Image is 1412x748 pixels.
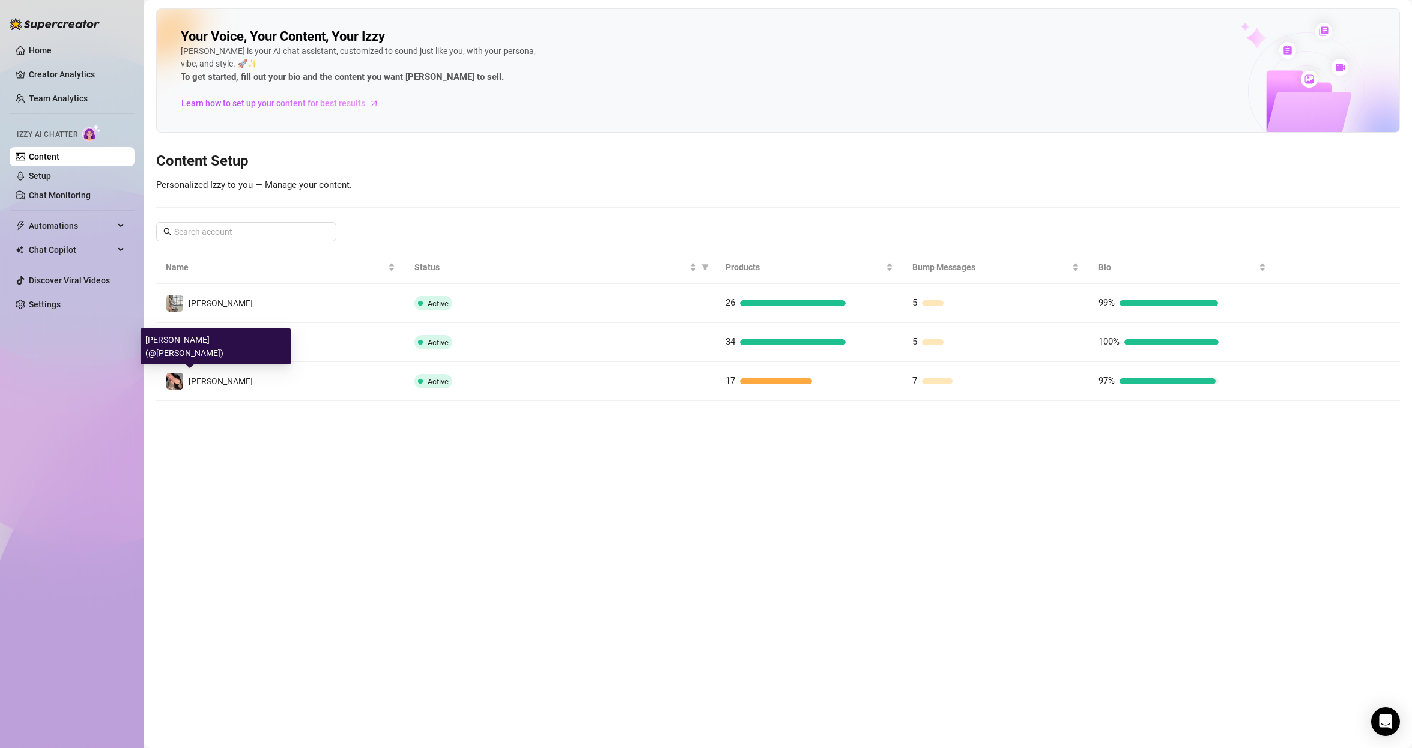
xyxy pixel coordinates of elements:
[17,129,77,140] span: Izzy AI Chatter
[414,261,687,274] span: Status
[166,373,183,390] img: Bonnie
[716,251,903,284] th: Products
[181,71,504,82] strong: To get started, fill out your bio and the content you want [PERSON_NAME] to sell.
[699,258,711,276] span: filter
[726,336,735,347] span: 34
[912,336,917,347] span: 5
[726,375,735,386] span: 17
[10,18,100,30] img: logo-BBDzfeDw.svg
[29,300,61,309] a: Settings
[1098,261,1256,274] span: Bio
[156,251,405,284] th: Name
[1213,10,1399,132] img: ai-chatter-content-library-cLFOSyPT.png
[912,261,1070,274] span: Bump Messages
[181,97,365,110] span: Learn how to set up your content for best results
[29,65,125,84] a: Creator Analytics
[16,246,23,254] img: Chat Copilot
[726,261,883,274] span: Products
[1371,707,1400,736] div: Open Intercom Messenger
[428,377,449,386] span: Active
[912,375,917,386] span: 7
[428,338,449,347] span: Active
[726,297,735,308] span: 26
[29,276,110,285] a: Discover Viral Videos
[29,94,88,103] a: Team Analytics
[29,216,114,235] span: Automations
[368,97,380,109] span: arrow-right
[163,228,172,236] span: search
[428,299,449,308] span: Active
[181,94,388,113] a: Learn how to set up your content for best results
[189,298,253,308] span: [PERSON_NAME]
[1098,297,1115,308] span: 99%
[405,251,716,284] th: Status
[141,328,291,364] div: [PERSON_NAME] (@[PERSON_NAME])
[1098,375,1115,386] span: 97%
[29,190,91,200] a: Chat Monitoring
[1098,336,1120,347] span: 100%
[82,124,101,142] img: AI Chatter
[29,171,51,181] a: Setup
[181,45,541,85] div: [PERSON_NAME] is your AI chat assistant, customized to sound just like you, with your persona, vi...
[29,240,114,259] span: Chat Copilot
[166,261,386,274] span: Name
[29,152,59,161] a: Content
[174,225,320,238] input: Search account
[701,264,709,271] span: filter
[1089,251,1276,284] th: Bio
[189,376,253,386] span: [PERSON_NAME]
[181,28,385,45] h2: Your Voice, Your Content, Your Izzy
[29,46,52,55] a: Home
[156,179,352,190] span: Personalized Izzy to you — Manage your content.
[156,152,1400,171] h3: Content Setup
[16,221,25,231] span: thunderbolt
[166,295,183,312] img: Erika
[912,297,917,308] span: 5
[903,251,1089,284] th: Bump Messages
